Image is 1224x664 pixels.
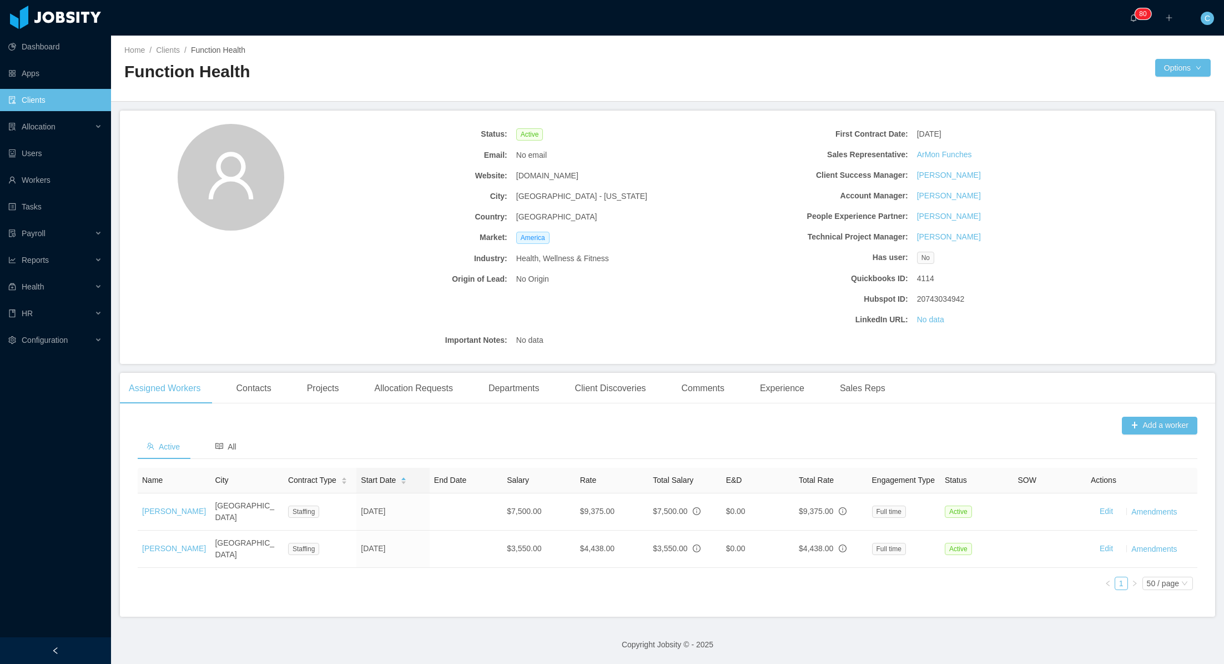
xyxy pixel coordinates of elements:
[288,506,319,518] span: Staffing
[1100,507,1113,516] a: Edit
[22,122,56,131] span: Allocation
[316,191,507,202] b: City:
[507,476,529,485] span: Salary
[516,335,543,346] span: No data
[917,314,944,326] a: No data
[8,169,102,191] a: icon: userWorkers
[316,211,507,223] b: Country:
[8,256,16,264] i: icon: line-chart
[22,256,49,264] span: Reports
[316,253,507,264] b: Industry:
[917,273,934,284] span: 4114
[516,253,609,264] span: Health, Wellness & Fitness
[124,46,145,54] a: Home
[516,149,547,161] span: No email
[8,62,102,84] a: icon: appstoreApps
[566,373,654,404] div: Client Discoveries
[1128,577,1141,590] li: Next Page
[111,626,1224,664] footer: Copyright Jobsity © - 2025
[516,191,647,202] span: [GEOGRAPHIC_DATA] - [US_STATE]
[516,232,550,244] span: America
[400,476,407,483] div: Sort
[516,273,549,285] span: No Origin
[516,128,543,141] span: Active
[316,128,507,140] b: Status:
[917,169,981,181] a: [PERSON_NAME]
[8,36,102,58] a: icon: pie-chartDashboard
[434,476,466,485] span: End Date
[1131,580,1138,587] i: icon: right
[799,507,833,516] span: $9,375.00
[341,476,347,483] div: Sort
[1147,577,1179,590] div: 50 / page
[228,373,280,404] div: Contacts
[341,476,347,479] i: icon: caret-up
[215,442,236,451] span: All
[120,373,210,404] div: Assigned Workers
[316,149,507,161] b: Email:
[673,373,733,404] div: Comments
[717,128,908,140] b: First Contract Date:
[799,476,834,485] span: Total Rate
[917,231,981,243] a: [PERSON_NAME]
[8,336,16,344] i: icon: setting
[316,232,507,243] b: Market:
[401,480,407,483] i: icon: caret-down
[288,475,336,486] span: Contract Type
[1143,8,1147,19] p: 0
[917,190,981,202] a: [PERSON_NAME]
[8,309,16,317] i: icon: book
[124,61,668,83] h2: Function Health
[872,476,935,485] span: Engagement Type
[22,309,33,318] span: HR
[149,46,152,54] span: /
[316,170,507,182] b: Website:
[872,506,906,518] span: Full time
[298,373,348,404] div: Projects
[356,531,429,568] td: [DATE]
[1091,540,1122,558] button: Edit
[204,149,258,202] i: icon: user
[210,531,283,568] td: [GEOGRAPHIC_DATA]
[365,373,461,404] div: Allocation Requests
[1130,14,1137,22] i: icon: bell
[1181,580,1188,588] i: icon: down
[361,475,396,486] span: Start Date
[799,544,833,553] span: $4,438.00
[717,169,908,181] b: Client Success Manager:
[516,211,597,223] span: [GEOGRAPHIC_DATA]
[502,493,575,531] td: $7,500.00
[1165,14,1173,22] i: icon: plus
[717,314,908,326] b: LinkedIn URL:
[8,196,102,218] a: icon: profileTasks
[147,442,154,450] i: icon: team
[22,282,44,291] span: Health
[147,442,180,451] span: Active
[8,283,16,291] i: icon: medicine-box
[945,506,972,518] span: Active
[1101,577,1115,590] li: Previous Page
[142,507,206,516] a: [PERSON_NAME]
[516,170,578,182] span: [DOMAIN_NAME]
[717,252,908,263] b: Has user:
[726,544,746,553] span: $0.00
[215,476,228,485] span: City
[142,544,206,553] a: [PERSON_NAME]
[917,293,965,305] span: 20743034942
[580,476,597,485] span: Rate
[1105,580,1111,587] i: icon: left
[693,507,701,515] span: info-circle
[502,531,575,568] td: $3,550.00
[717,293,908,305] b: Hubspot ID:
[215,442,223,450] i: icon: read
[1205,12,1210,25] span: C
[945,543,972,555] span: Active
[142,476,163,485] span: Name
[717,190,908,202] b: Account Manager:
[839,545,847,552] span: info-circle
[210,493,283,531] td: [GEOGRAPHIC_DATA]
[22,229,46,238] span: Payroll
[22,336,68,345] span: Configuration
[917,252,934,264] span: No
[917,149,972,161] a: ArMon Funches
